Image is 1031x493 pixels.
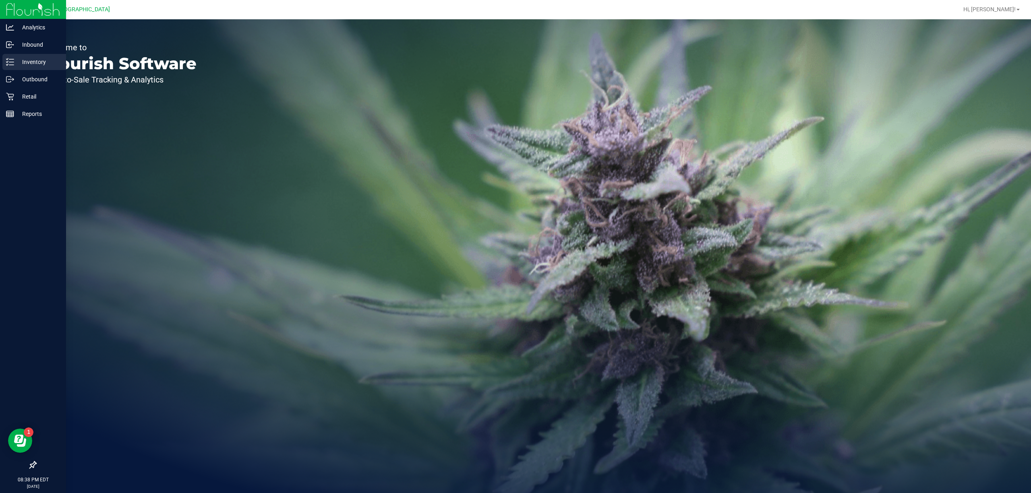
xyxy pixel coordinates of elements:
[6,58,14,66] inline-svg: Inventory
[6,93,14,101] inline-svg: Retail
[963,6,1016,12] span: Hi, [PERSON_NAME]!
[24,427,33,437] iframe: Resource center unread badge
[14,74,62,84] p: Outbound
[6,75,14,83] inline-svg: Outbound
[43,56,197,72] p: Flourish Software
[6,110,14,118] inline-svg: Reports
[14,92,62,101] p: Retail
[55,6,110,13] span: [GEOGRAPHIC_DATA]
[14,109,62,119] p: Reports
[6,41,14,49] inline-svg: Inbound
[4,476,62,483] p: 08:38 PM EDT
[14,40,62,50] p: Inbound
[8,429,32,453] iframe: Resource center
[4,483,62,489] p: [DATE]
[14,57,62,67] p: Inventory
[43,76,197,84] p: Seed-to-Sale Tracking & Analytics
[6,23,14,31] inline-svg: Analytics
[14,23,62,32] p: Analytics
[43,43,197,52] p: Welcome to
